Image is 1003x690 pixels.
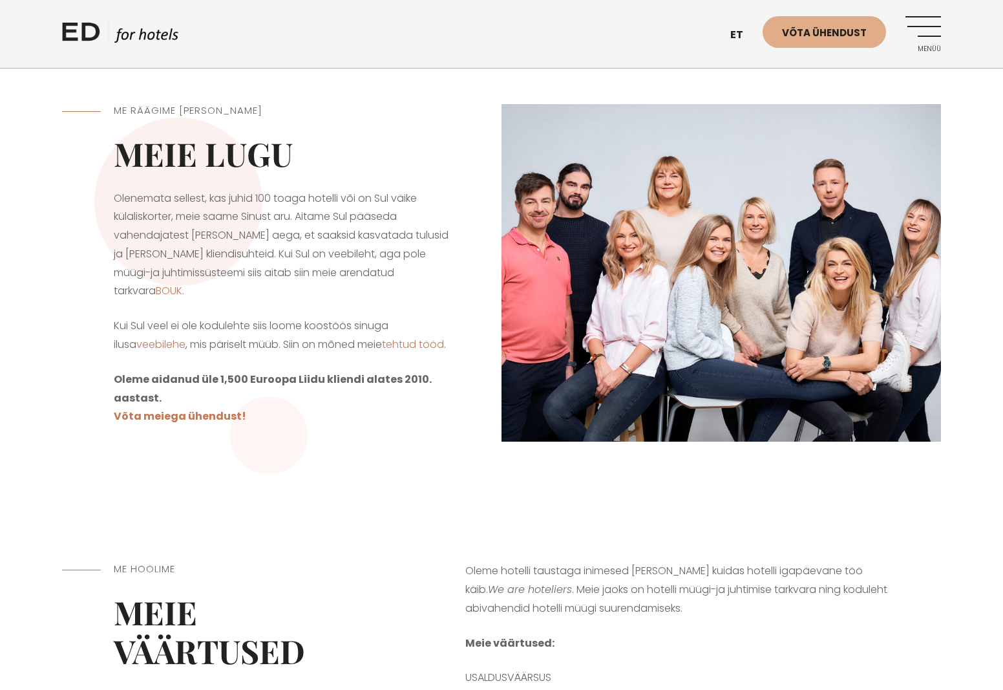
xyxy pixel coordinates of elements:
p: Kui Sul veel ei ole kodulehte siis loome koostöös sinuga ilusa , mis päriselt müüb. Siin on mõned... [114,317,450,354]
a: Võta meiega ühendust! [114,409,246,424]
a: et [724,19,763,51]
a: Võta ühendust [763,16,886,48]
h5: ME RÄÄGIME [PERSON_NAME] [114,103,450,118]
h2: Meie lugu [114,135,450,173]
p: Olenemata sellest, kas juhid 100 toaga hotelli või on Sul väike külaliskorter, meie saame Sinust ... [114,189,450,301]
a: BOUK [156,283,182,298]
h2: Meie väärtused [114,593,362,671]
a: Menüü [905,16,941,52]
strong: Meie väärtused: [465,636,554,651]
h5: Me hoolime [114,562,362,577]
em: We are hoteliers [488,582,572,597]
a: ED HOTELS [62,19,178,52]
strong: Oleme aidanud üle 1,500 Euroopa Liidu kliendi alates 2010. aastast. [114,372,432,405]
a: veebilehe [136,337,185,352]
p: Oleme hotelli taustaga inimesed [PERSON_NAME] kuidas hotelli igapäevane töö käib. . Meie jaoks on... [465,562,889,618]
span: Menüü [905,45,941,53]
a: tehtud tööd [382,337,444,352]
